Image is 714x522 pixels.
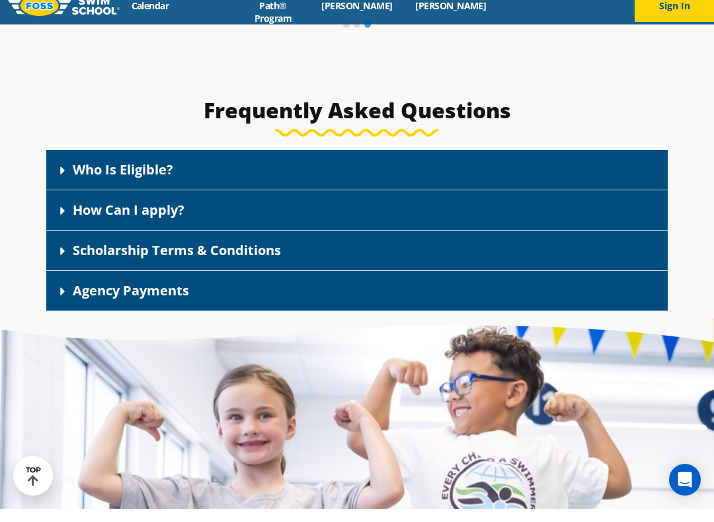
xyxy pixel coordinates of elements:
a: Who Is Eligible? [73,174,173,192]
div: Agency Payments [46,284,668,324]
div: How Can I apply? [46,204,668,244]
div: Who Is Eligible? [46,163,668,204]
a: Agency Payments [73,295,189,313]
h3: Frequently Asked Questions [46,110,668,137]
a: Scholarship Terms & Conditions [73,254,281,272]
button: Sign In [635,3,714,35]
div: Scholarship Terms & Conditions [46,244,668,284]
img: FOSS Swim School Logo [7,9,120,29]
div: TOP [26,479,41,500]
a: How Can I apply? [73,214,184,232]
div: Open Intercom Messenger [669,477,701,509]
